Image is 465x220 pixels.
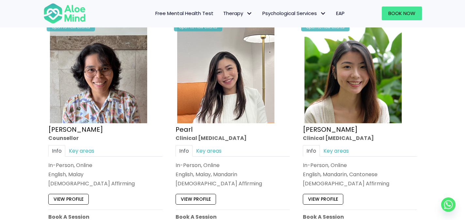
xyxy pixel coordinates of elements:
[48,180,163,187] div: [DEMOGRAPHIC_DATA] Affirming
[218,7,257,20] a: TherapyTherapy: submenu
[176,145,193,157] a: Info
[303,134,417,142] div: Clinical [MEDICAL_DATA]
[48,161,163,169] div: In-Person, Online
[262,10,326,17] span: Psychological Services
[48,145,65,157] a: Info
[193,145,225,157] a: Key areas
[176,134,290,142] div: Clinical [MEDICAL_DATA]
[388,10,415,17] span: Book Now
[43,3,86,24] img: Aloe mind Logo
[303,171,417,178] p: English, Mandarin, Cantonese
[50,26,147,123] img: zafeera counsellor
[304,26,402,123] img: Peggy Clin Psych
[303,125,358,134] a: [PERSON_NAME]
[318,9,328,18] span: Psychological Services: submenu
[382,7,422,20] a: Book Now
[94,7,349,20] nav: Menu
[48,171,163,178] p: English, Malay
[176,171,290,178] p: English, Malay, Mandarin
[176,194,216,205] a: View profile
[303,180,417,187] div: [DEMOGRAPHIC_DATA] Affirming
[303,161,417,169] div: In-Person, Online
[48,125,103,134] a: [PERSON_NAME]
[176,161,290,169] div: In-Person, Online
[303,145,320,157] a: Info
[245,9,254,18] span: Therapy: submenu
[65,145,98,157] a: Key areas
[336,10,345,17] span: EAP
[176,125,193,134] a: Pearl
[441,197,456,212] a: Whatsapp
[150,7,218,20] a: Free Mental Health Test
[331,7,349,20] a: EAP
[48,194,89,205] a: View profile
[257,7,331,20] a: Psychological ServicesPsychological Services: submenu
[48,134,163,142] div: Counsellor
[320,145,352,157] a: Key areas
[303,194,343,205] a: View profile
[155,10,213,17] span: Free Mental Health Test
[223,10,253,17] span: Therapy
[177,26,274,123] img: Pearl photo
[176,180,290,187] div: [DEMOGRAPHIC_DATA] Affirming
